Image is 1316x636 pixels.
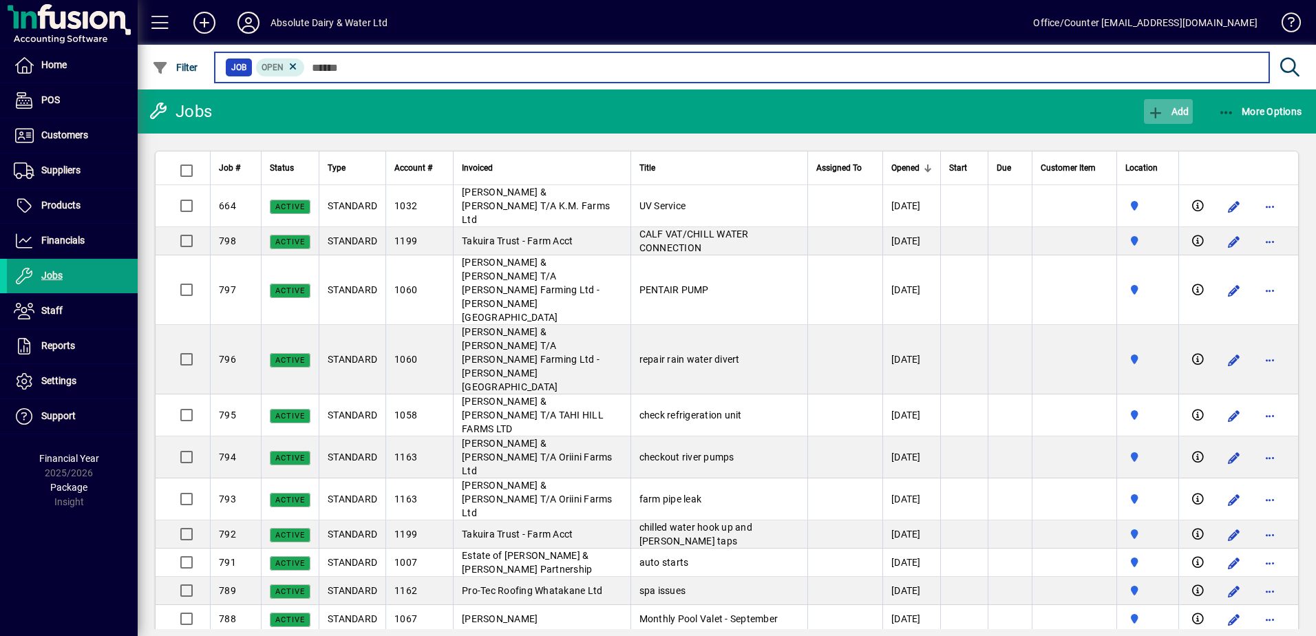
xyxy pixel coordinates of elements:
[219,160,253,176] div: Job #
[394,529,417,540] span: 1199
[219,160,240,176] span: Job #
[639,494,702,505] span: farm pipe leak
[639,613,778,624] span: Monthly Pool Valet - September
[1125,233,1170,248] span: Matata Road
[639,522,752,547] span: chilled water hook up and [PERSON_NAME] taps
[41,305,63,316] span: Staff
[7,364,138,399] a: Settings
[1259,580,1281,602] button: More options
[462,187,610,225] span: [PERSON_NAME] & [PERSON_NAME] T/A K.M. Farms Ltd
[1259,608,1281,630] button: More options
[1041,160,1096,176] span: Customer Item
[275,412,305,421] span: Active
[462,235,573,246] span: Takuira Trust - Farm Acct
[41,129,88,140] span: Customers
[394,585,417,596] span: 1162
[394,284,417,295] span: 1060
[275,559,305,568] span: Active
[882,520,940,549] td: [DATE]
[394,235,417,246] span: 1199
[1223,489,1245,511] button: Edit
[256,59,305,76] mat-chip: Open Status: Open
[219,452,236,463] span: 794
[394,354,417,365] span: 1060
[328,354,377,365] span: STANDARD
[41,165,81,176] span: Suppliers
[882,227,940,255] td: [DATE]
[275,202,305,211] span: Active
[1223,279,1245,301] button: Edit
[1218,106,1302,117] span: More Options
[882,436,940,478] td: [DATE]
[275,531,305,540] span: Active
[328,235,377,246] span: STANDARD
[639,557,689,568] span: auto starts
[639,160,655,176] span: Title
[275,356,305,365] span: Active
[41,340,75,351] span: Reports
[275,454,305,463] span: Active
[882,394,940,436] td: [DATE]
[949,160,979,176] div: Start
[394,410,417,421] span: 1058
[219,235,236,246] span: 798
[1259,552,1281,574] button: More options
[891,160,920,176] span: Opened
[394,200,417,211] span: 1032
[1271,3,1299,47] a: Knowledge Base
[231,61,246,74] span: Job
[462,396,604,434] span: [PERSON_NAME] & [PERSON_NAME] T/A TAHI HILL FARMS LTD
[1223,552,1245,574] button: Edit
[394,452,417,463] span: 1163
[1223,447,1245,469] button: Edit
[328,200,377,211] span: STANDARD
[1125,198,1170,213] span: Matata Road
[328,284,377,295] span: STANDARD
[262,63,284,72] span: Open
[1125,583,1170,598] span: Matata Road
[328,160,346,176] span: Type
[882,255,940,325] td: [DATE]
[219,410,236,421] span: 795
[41,59,67,70] span: Home
[462,160,493,176] span: Invoiced
[275,286,305,295] span: Active
[394,160,432,176] span: Account #
[882,185,940,227] td: [DATE]
[219,284,236,295] span: 797
[1259,349,1281,371] button: More options
[462,326,599,392] span: [PERSON_NAME] & [PERSON_NAME] T/A [PERSON_NAME] Farming Ltd - [PERSON_NAME][GEOGRAPHIC_DATA]
[1125,611,1170,626] span: Matata Road
[639,229,749,253] span: CALF VAT/CHILL WATER CONNECTION
[41,235,85,246] span: Financials
[219,354,236,365] span: 796
[1259,447,1281,469] button: More options
[1033,12,1257,34] div: Office/Counter [EMAIL_ADDRESS][DOMAIN_NAME]
[219,613,236,624] span: 788
[50,482,87,493] span: Package
[41,410,76,421] span: Support
[275,496,305,505] span: Active
[7,294,138,328] a: Staff
[1259,231,1281,253] button: More options
[219,585,236,596] span: 789
[997,160,1011,176] span: Due
[639,452,734,463] span: checkout river pumps
[275,237,305,246] span: Active
[1259,489,1281,511] button: More options
[882,549,940,577] td: [DATE]
[7,48,138,83] a: Home
[1125,527,1170,542] span: Matata Road
[1259,195,1281,218] button: More options
[219,200,236,211] span: 664
[1259,405,1281,427] button: More options
[1223,195,1245,218] button: Edit
[1223,231,1245,253] button: Edit
[462,529,573,540] span: Takuira Trust - Farm Acct
[639,410,742,421] span: check refrigeration unit
[148,100,212,123] div: Jobs
[270,160,294,176] span: Status
[639,585,686,596] span: spa issues
[7,224,138,258] a: Financials
[394,160,445,176] div: Account #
